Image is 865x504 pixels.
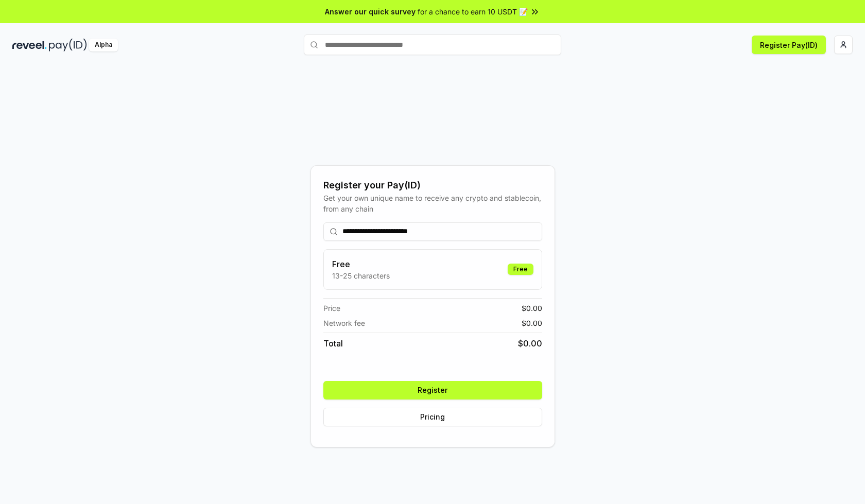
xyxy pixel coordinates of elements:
span: Answer our quick survey [325,6,416,17]
div: Register your Pay(ID) [323,178,542,193]
img: reveel_dark [12,39,47,51]
span: for a chance to earn 10 USDT 📝 [418,6,528,17]
span: Network fee [323,318,365,328]
h3: Free [332,258,390,270]
div: Get your own unique name to receive any crypto and stablecoin, from any chain [323,193,542,214]
span: Total [323,337,343,350]
span: $ 0.00 [522,318,542,328]
button: Pricing [323,408,542,426]
span: $ 0.00 [518,337,542,350]
div: Free [508,264,533,275]
p: 13-25 characters [332,270,390,281]
span: $ 0.00 [522,303,542,314]
img: pay_id [49,39,87,51]
div: Alpha [89,39,118,51]
button: Register [323,381,542,399]
span: Price [323,303,340,314]
button: Register Pay(ID) [752,36,826,54]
